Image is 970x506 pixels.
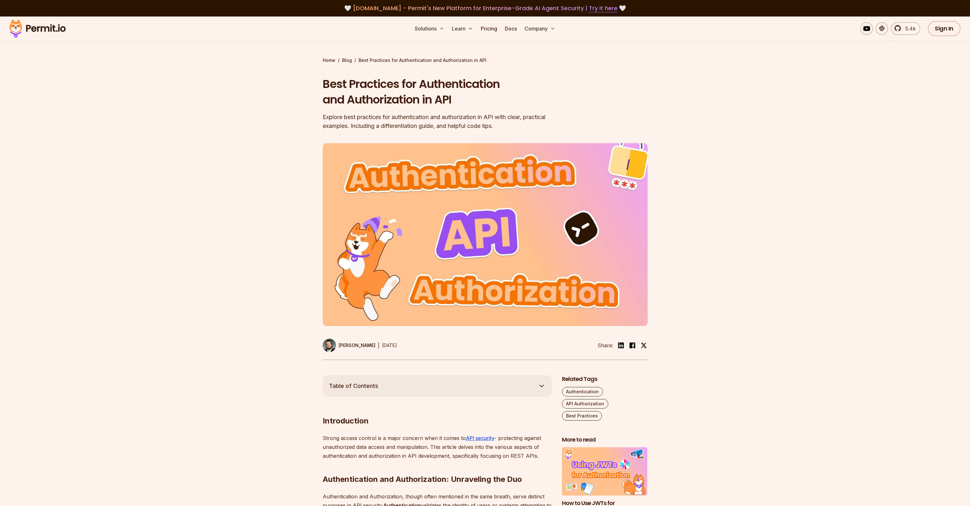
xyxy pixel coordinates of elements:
[323,339,336,352] img: Gabriel L. Manor
[562,375,648,383] h2: Related Tags
[449,22,476,35] button: Learn
[928,21,960,36] a: Sign In
[589,4,617,12] a: Try it here
[891,22,920,35] a: 5.4k
[562,387,603,396] a: Authentication
[597,342,613,349] li: Share:
[641,342,647,349] img: twitter
[323,475,522,484] strong: Authentication and Authorization: Unraveling the Duo
[562,399,608,409] a: API Authorization
[323,339,375,352] a: [PERSON_NAME]
[342,57,352,63] a: Blog
[478,22,500,35] a: Pricing
[617,342,625,349] img: linkedin
[339,342,375,349] p: [PERSON_NAME]
[323,76,566,108] h1: Best Practices for Authentication and Authorization in API
[382,343,397,348] time: [DATE]
[6,18,69,39] img: Permit logo
[522,22,558,35] button: Company
[323,113,566,130] div: Explore best practices for authentication and authorization in API with clear, practical examples...
[15,4,955,13] div: 🤍 🤍
[562,436,648,444] h2: More to read
[562,411,602,421] a: Best Practices
[353,4,617,12] span: [DOMAIN_NAME] - Permit's New Platform for Enterprise-Grade AI Agent Security |
[629,342,636,349] img: facebook
[329,382,378,390] span: Table of Contents
[412,22,447,35] button: Solutions
[901,25,916,32] span: 5.4k
[378,342,379,349] div: |
[323,57,335,63] a: Home
[323,143,648,326] img: Best Practices for Authentication and Authorization in API
[323,375,552,397] button: Table of Contents
[323,434,552,460] p: Strong access control is a major concern when it comes to - protecting against unauthorized data ...
[562,447,648,496] img: How to Use JWTs for Authorization: Best Practices and Common Mistakes
[323,416,369,425] strong: Introduction
[323,57,648,63] div: / /
[466,435,494,441] a: API security
[502,22,519,35] a: Docs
